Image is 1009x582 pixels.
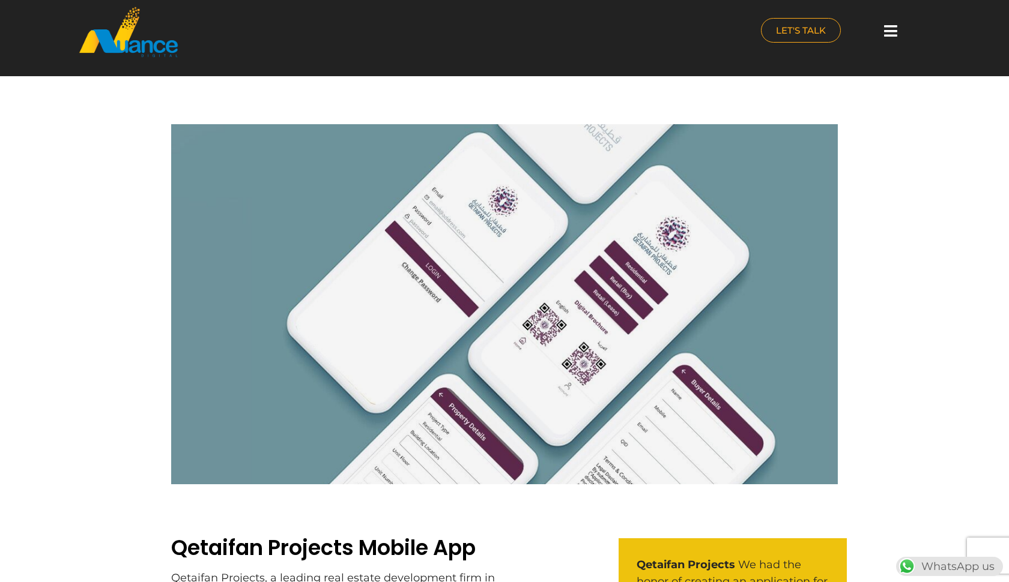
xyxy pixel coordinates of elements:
a: WhatsAppWhatsApp us [896,560,1003,573]
h2: Qetaifan Projects Mobile App [171,535,610,560]
img: WhatsApp [897,557,917,576]
span: LET'S TALK [776,26,826,35]
a: LET'S TALK [761,18,841,43]
img: nuance-qatar_logo [78,6,179,58]
div: WhatsApp us [896,557,1003,576]
strong: Qetaifan Projects [637,556,735,573]
a: nuance-qatar_logo [78,6,498,58]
